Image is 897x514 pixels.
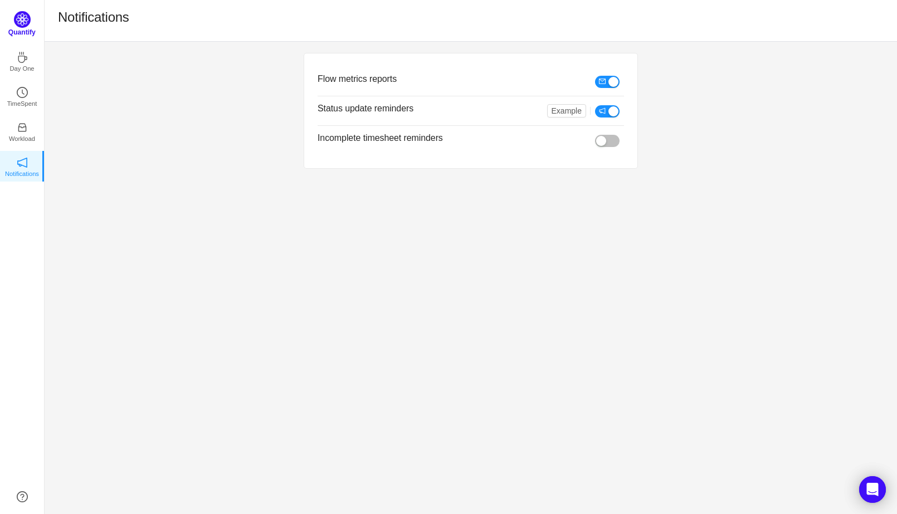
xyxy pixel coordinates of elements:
[17,55,28,66] a: icon: coffeeDay One
[318,74,568,85] h3: Flow metrics reports
[17,90,28,101] a: icon: clock-circleTimeSpent
[318,133,568,144] h3: Incomplete timesheet reminders
[14,11,31,28] img: Quantify
[17,52,28,63] i: icon: coffee
[5,169,39,179] p: Notifications
[599,107,606,114] i: icon: notification
[17,491,28,502] a: icon: question-circle
[17,157,28,168] i: icon: notification
[547,104,586,118] button: Example
[17,87,28,98] i: icon: clock-circle
[8,27,36,37] p: Quantify
[859,476,886,503] div: Open Intercom Messenger
[9,134,35,144] p: Workload
[599,78,606,85] i: icon: mail
[7,99,37,109] p: TimeSpent
[318,103,520,114] h3: Status update reminders
[9,63,34,74] p: Day One
[17,122,28,133] i: icon: inbox
[17,125,28,136] a: icon: inboxWorkload
[17,160,28,172] a: icon: notificationNotifications
[58,9,129,26] h1: Notifications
